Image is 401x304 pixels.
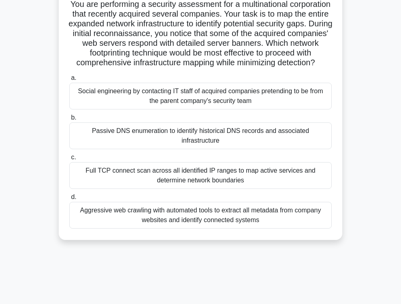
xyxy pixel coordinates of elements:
[69,83,332,109] div: Social engineering by contacting IT staff of acquired companies pretending to be from the parent ...
[71,74,76,81] span: a.
[69,122,332,149] div: Passive DNS enumeration to identify historical DNS records and associated infrastructure
[71,154,76,161] span: c.
[69,202,332,229] div: Aggressive web crawling with automated tools to extract all metadata from company websites and id...
[69,162,332,189] div: Full TCP connect scan across all identified IP ranges to map active services and determine networ...
[71,114,76,121] span: b.
[71,193,76,200] span: d.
